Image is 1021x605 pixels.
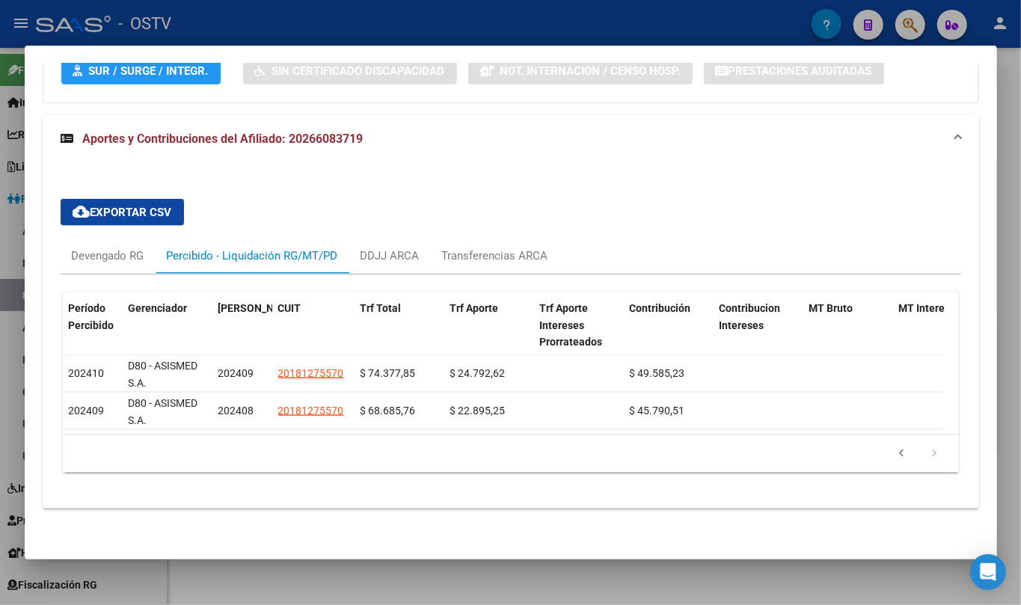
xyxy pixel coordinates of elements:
span: D80 - ASISMED S.A. [129,360,198,389]
span: 20181275570 [278,405,344,417]
span: CUIT [278,302,301,314]
datatable-header-cell: CUIT [272,292,355,358]
span: Trf Aporte Intereses Prorrateados [540,302,603,348]
div: DDJJ ARCA [361,248,420,264]
span: [PERSON_NAME] [218,302,299,314]
datatable-header-cell: Gerenciador [123,292,212,358]
span: Contribución [630,302,691,314]
span: SUR / SURGE / INTEGR. [89,64,209,78]
datatable-header-cell: Trf Aporte [444,292,534,358]
span: Período Percibido [69,302,114,331]
span: MT Bruto [809,302,853,314]
span: 202409 [218,367,254,379]
datatable-header-cell: Contribucion Intereses [714,292,803,358]
span: $ 24.792,62 [450,367,506,379]
button: Exportar CSV [61,199,184,226]
div: Dominio [79,88,114,98]
span: $ 49.585,23 [630,367,685,379]
button: Not. Internacion / Censo Hosp. [468,57,693,85]
div: Percibido - Liquidación RG/MT/PD [167,248,338,264]
span: $ 74.377,85 [361,367,416,379]
span: $ 45.790,51 [630,405,685,417]
div: Transferencias ARCA [442,248,548,264]
span: Prestaciones Auditadas [729,64,872,78]
a: go to next page [921,446,949,462]
span: Gerenciador [129,302,188,314]
img: website_grey.svg [24,39,36,51]
span: 202408 [218,405,254,417]
datatable-header-cell: MT Intereses [893,292,983,358]
span: Trf Aporte [450,302,499,314]
div: Dominio: [DOMAIN_NAME] [39,39,168,51]
span: Aportes y Contribuciones del Afiliado: 20266083719 [83,132,364,146]
span: 20181275570 [278,367,344,379]
mat-expansion-panel-header: Aportes y Contribuciones del Afiliado: 20266083719 [43,115,979,163]
span: 202409 [69,405,105,417]
div: Palabras clave [176,88,238,98]
a: go to previous page [888,446,916,462]
div: Devengado RG [72,248,144,264]
span: Trf Total [361,302,402,314]
div: v 4.0.25 [42,24,73,36]
div: Aportes y Contribuciones del Afiliado: 20266083719 [43,163,979,509]
datatable-header-cell: Trf Total [355,292,444,358]
div: Open Intercom Messenger [970,554,1006,590]
datatable-header-cell: Período Percibido [63,292,123,358]
span: Not. Internacion / Censo Hosp. [500,64,681,78]
button: Prestaciones Auditadas [704,57,884,85]
span: Contribucion Intereses [720,302,781,331]
span: Sin Certificado Discapacidad [272,64,445,78]
datatable-header-cell: Contribución [624,292,714,358]
datatable-header-cell: Trf Aporte Intereses Prorrateados [534,292,624,358]
img: tab_keywords_by_traffic_grey.svg [159,87,171,99]
span: $ 22.895,25 [450,405,506,417]
button: Sin Certificado Discapacidad [243,57,457,85]
span: MT Intereses [899,302,962,314]
mat-icon: cloud_download [73,203,91,221]
button: SUR / SURGE / INTEGR. [61,57,221,85]
datatable-header-cell: Período Devengado [212,292,272,358]
span: $ 68.685,76 [361,405,416,417]
img: logo_orange.svg [24,24,36,36]
datatable-header-cell: MT Bruto [803,292,893,358]
span: D80 - ASISMED S.A. [129,397,198,426]
span: Exportar CSV [73,206,172,219]
img: tab_domain_overview_orange.svg [62,87,74,99]
span: 202410 [69,367,105,379]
